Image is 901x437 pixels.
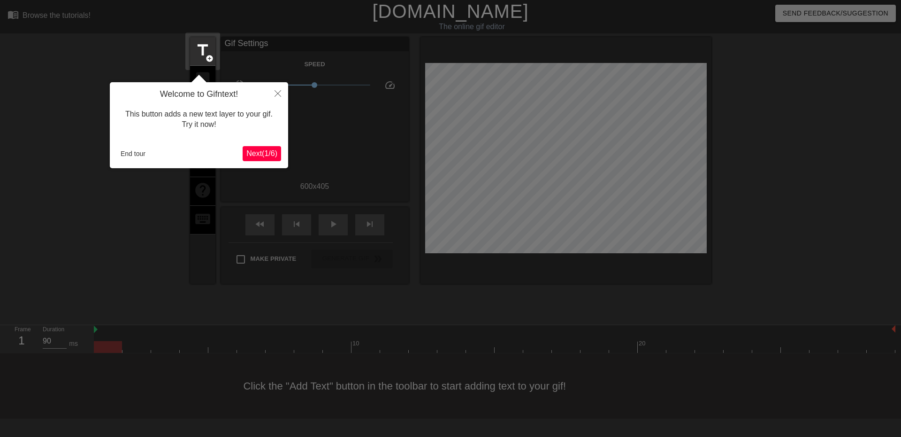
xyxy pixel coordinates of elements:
[117,147,149,161] button: End tour
[117,100,281,140] div: This button adds a new text layer to your gif. Try it now!
[246,149,277,157] span: Next ( 1 / 6 )
[117,89,281,100] h4: Welcome to Gifntext!
[267,82,288,104] button: Close
[243,146,281,161] button: Next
